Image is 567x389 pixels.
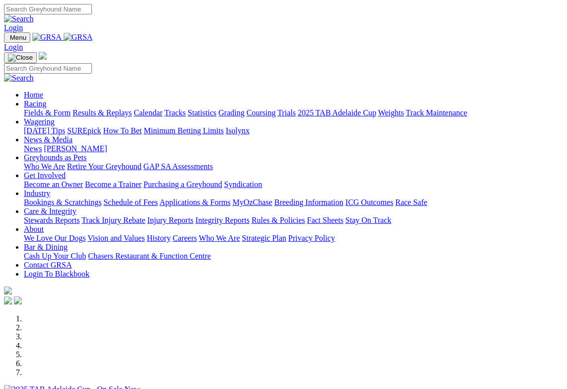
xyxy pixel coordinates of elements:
[24,252,563,261] div: Bar & Dining
[14,296,22,304] img: twitter.svg
[24,189,50,197] a: Industry
[298,108,376,117] a: 2025 TAB Adelaide Cup
[24,270,89,278] a: Login To Blackbook
[144,180,222,189] a: Purchasing a Greyhound
[4,287,12,294] img: logo-grsa-white.png
[24,225,44,233] a: About
[24,153,86,162] a: Greyhounds as Pets
[24,99,46,108] a: Racing
[24,162,65,171] a: Who We Are
[144,126,224,135] a: Minimum Betting Limits
[24,171,66,180] a: Get Involved
[88,252,211,260] a: Chasers Restaurant & Function Centre
[246,108,276,117] a: Coursing
[395,198,427,206] a: Race Safe
[345,216,391,224] a: Stay On Track
[406,108,467,117] a: Track Maintenance
[226,126,249,135] a: Isolynx
[172,234,197,242] a: Careers
[144,162,213,171] a: GAP SA Assessments
[147,234,170,242] a: History
[24,144,563,153] div: News & Media
[288,234,335,242] a: Privacy Policy
[4,74,34,83] img: Search
[64,33,93,42] img: GRSA
[199,234,240,242] a: Who We Are
[160,198,231,206] a: Applications & Forms
[24,234,563,243] div: About
[24,126,563,135] div: Wagering
[32,33,62,42] img: GRSA
[8,54,33,62] img: Close
[24,234,85,242] a: We Love Our Dogs
[67,162,142,171] a: Retire Your Greyhound
[134,108,162,117] a: Calendar
[224,180,262,189] a: Syndication
[147,216,193,224] a: Injury Reports
[195,216,249,224] a: Integrity Reports
[251,216,305,224] a: Rules & Policies
[24,216,80,224] a: Stewards Reports
[24,198,101,206] a: Bookings & Scratchings
[24,117,55,126] a: Wagering
[24,162,563,171] div: Greyhounds as Pets
[24,91,43,99] a: Home
[24,135,73,144] a: News & Media
[274,198,343,206] a: Breeding Information
[4,32,30,43] button: Toggle navigation
[24,261,72,269] a: Contact GRSA
[24,180,563,189] div: Get Involved
[24,108,71,117] a: Fields & Form
[345,198,393,206] a: ICG Outcomes
[39,52,47,60] img: logo-grsa-white.png
[24,108,563,117] div: Racing
[277,108,296,117] a: Trials
[24,198,563,207] div: Industry
[24,144,42,153] a: News
[44,144,107,153] a: [PERSON_NAME]
[233,198,272,206] a: MyOzChase
[85,180,142,189] a: Become a Trainer
[24,126,65,135] a: [DATE] Tips
[24,252,86,260] a: Cash Up Your Club
[188,108,217,117] a: Statistics
[4,63,92,74] input: Search
[378,108,404,117] a: Weights
[4,43,23,51] a: Login
[4,52,37,63] button: Toggle navigation
[4,14,34,23] img: Search
[4,4,92,14] input: Search
[164,108,186,117] a: Tracks
[219,108,244,117] a: Grading
[24,180,83,189] a: Become an Owner
[87,234,145,242] a: Vision and Values
[24,243,68,251] a: Bar & Dining
[307,216,343,224] a: Fact Sheets
[81,216,145,224] a: Track Injury Rebate
[103,126,142,135] a: How To Bet
[4,23,23,32] a: Login
[67,126,101,135] a: SUREpick
[242,234,286,242] a: Strategic Plan
[24,216,563,225] div: Care & Integrity
[4,296,12,304] img: facebook.svg
[73,108,132,117] a: Results & Replays
[10,34,26,41] span: Menu
[24,207,77,215] a: Care & Integrity
[103,198,158,206] a: Schedule of Fees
